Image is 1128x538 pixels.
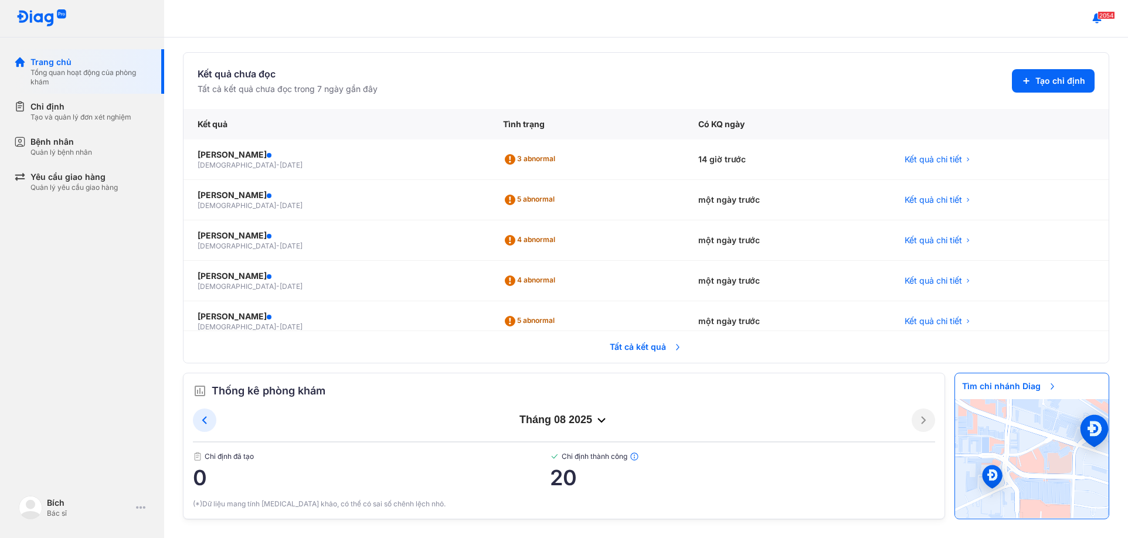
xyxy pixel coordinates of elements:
div: [PERSON_NAME] [198,311,475,322]
span: - [276,322,280,331]
span: Kết quả chi tiết [905,275,962,287]
div: tháng 08 2025 [216,413,912,427]
img: logo [16,9,67,28]
div: Tạo và quản lý đơn xét nghiệm [30,113,131,122]
div: một ngày trước [684,301,890,342]
div: Có KQ ngày [684,109,890,139]
div: Yêu cầu giao hàng [30,171,118,183]
div: 5 abnormal [503,190,559,209]
div: một ngày trước [684,261,890,301]
span: [DATE] [280,201,303,210]
span: 0 [193,466,550,489]
span: Kết quả chi tiết [905,154,962,165]
span: Kết quả chi tiết [905,194,962,206]
span: [DEMOGRAPHIC_DATA] [198,201,276,210]
div: 14 giờ trước [684,139,890,180]
div: Trang chủ [30,56,150,68]
div: một ngày trước [684,220,890,261]
div: 4 abnormal [503,271,560,290]
div: [PERSON_NAME] [198,270,475,282]
span: - [276,201,280,210]
span: 20 [550,466,935,489]
div: Chỉ định [30,101,131,113]
span: [DEMOGRAPHIC_DATA] [198,161,276,169]
span: Chỉ định thành công [550,452,935,461]
span: Kết quả chi tiết [905,234,962,246]
span: Tất cả kết quả [603,334,689,360]
span: [DEMOGRAPHIC_DATA] [198,241,276,250]
span: Chỉ định đã tạo [193,452,550,461]
img: info.7e716105.svg [630,452,639,461]
span: Thống kê phòng khám [212,383,325,399]
div: Tình trạng [489,109,684,139]
div: 4 abnormal [503,231,560,250]
span: Tìm chi nhánh Diag [955,373,1064,399]
div: Quản lý yêu cầu giao hàng [30,183,118,192]
div: Kết quả chưa đọc [198,67,378,81]
span: [DATE] [280,322,303,331]
div: 3 abnormal [503,150,560,169]
div: Kết quả [184,109,489,139]
span: - [276,282,280,291]
span: 2054 [1098,11,1115,19]
div: Quản lý bệnh nhân [30,148,92,157]
div: một ngày trước [684,180,890,220]
div: Tổng quan hoạt động của phòng khám [30,68,150,87]
span: [DEMOGRAPHIC_DATA] [198,282,276,291]
span: [DATE] [280,161,303,169]
div: [PERSON_NAME] [198,230,475,241]
span: - [276,161,280,169]
span: Tạo chỉ định [1035,75,1085,87]
div: Bích [47,497,131,509]
span: - [276,241,280,250]
div: Bệnh nhân [30,136,92,148]
button: Tạo chỉ định [1012,69,1095,93]
img: logo [19,496,42,519]
div: [PERSON_NAME] [198,189,475,201]
img: checked-green.01cc79e0.svg [550,452,559,461]
span: [DEMOGRAPHIC_DATA] [198,322,276,331]
div: [PERSON_NAME] [198,149,475,161]
div: Bác sĩ [47,509,131,518]
div: 5 abnormal [503,312,559,331]
span: Kết quả chi tiết [905,315,962,327]
span: [DATE] [280,282,303,291]
div: (*)Dữ liệu mang tính [MEDICAL_DATA] khảo, có thể có sai số chênh lệch nhỏ. [193,499,935,509]
img: document.50c4cfd0.svg [193,452,202,461]
img: order.5a6da16c.svg [193,384,207,398]
span: [DATE] [280,241,303,250]
div: Tất cả kết quả chưa đọc trong 7 ngày gần đây [198,83,378,95]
